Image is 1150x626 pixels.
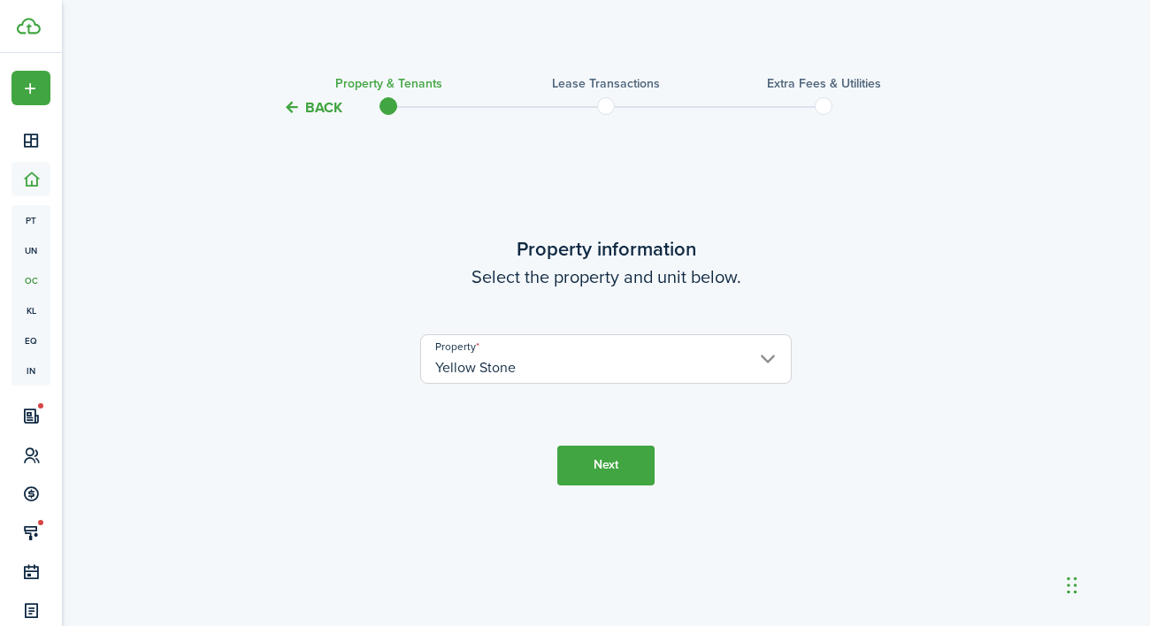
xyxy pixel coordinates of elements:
[767,74,881,93] h3: Extra fees & Utilities
[11,71,50,105] button: Open menu
[552,74,660,93] h3: Lease Transactions
[11,265,50,295] a: oc
[1067,559,1077,612] div: Drag
[283,98,342,117] button: Back
[234,263,977,290] wizard-step-header-description: Select the property and unit below.
[1062,541,1150,626] iframe: Chat Widget
[335,74,442,93] h3: Property & Tenants
[11,205,50,235] a: pt
[420,334,792,384] input: Select a property
[11,295,50,325] a: kl
[11,355,50,386] a: in
[11,325,50,355] a: eq
[11,235,50,265] a: un
[557,446,655,485] button: Next
[234,234,977,263] wizard-step-header-title: Property information
[17,18,41,34] img: TenantCloud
